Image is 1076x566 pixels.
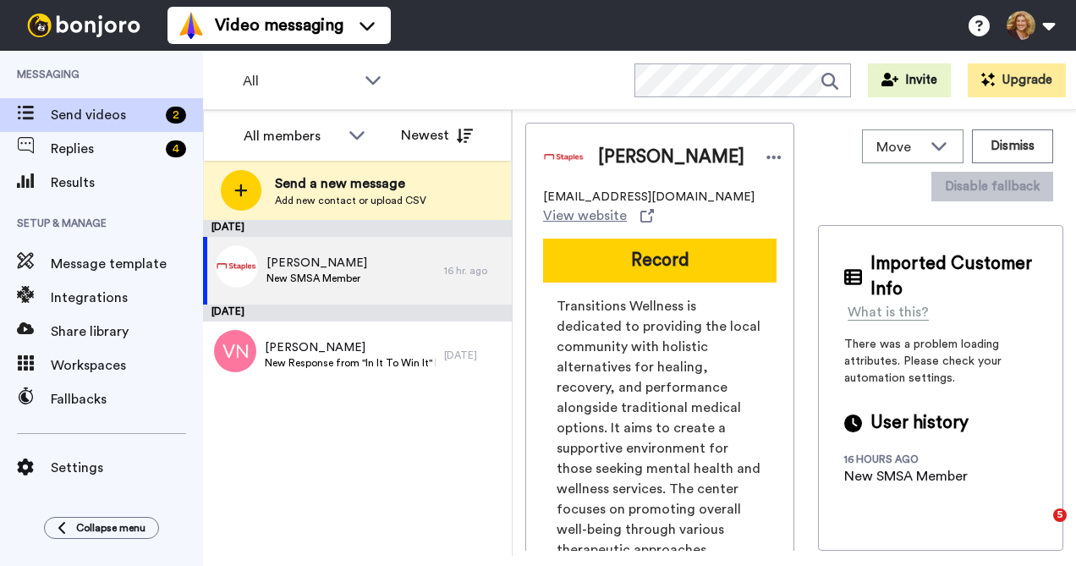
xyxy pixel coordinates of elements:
[44,517,159,539] button: Collapse menu
[557,296,763,560] span: Transitions Wellness is dedicated to providing the local community with holistic alternatives for...
[275,194,426,207] span: Add new contact or upload CSV
[444,264,503,278] div: 16 hr. ago
[870,410,969,436] span: User history
[876,137,922,157] span: Move
[51,173,203,193] span: Results
[844,466,968,486] div: New SMSA Member
[214,330,256,372] img: vn.png
[265,339,436,356] span: [PERSON_NAME]
[166,140,186,157] div: 4
[543,206,654,226] a: View website
[216,245,258,288] img: 31466d92-4fbe-4da5-9a5f-779eb2d401b7.png
[203,220,512,237] div: [DATE]
[51,321,203,342] span: Share library
[20,14,147,37] img: bj-logo-header-white.svg
[266,255,367,272] span: [PERSON_NAME]
[543,189,755,206] span: [EMAIL_ADDRESS][DOMAIN_NAME]
[931,172,1053,201] button: Disable fallback
[266,272,367,285] span: New SMSA Member
[870,251,1037,302] span: Imported Customer Info
[203,305,512,321] div: [DATE]
[51,389,203,409] span: Fallbacks
[543,239,777,283] button: Record
[76,521,145,535] span: Collapse menu
[848,302,929,322] div: What is this?
[844,453,954,466] div: 16 hours ago
[598,145,744,170] span: [PERSON_NAME]
[51,355,203,376] span: Workspaces
[215,14,343,37] span: Video messaging
[275,173,426,194] span: Send a new message
[972,129,1053,163] button: Dismiss
[51,139,159,159] span: Replies
[543,136,585,179] img: Image of Jacqueline Gladden
[868,63,951,97] button: Invite
[51,288,203,308] span: Integrations
[265,356,436,370] span: New Response from "In It To Win It" Engagebay form
[51,458,203,478] span: Settings
[543,206,627,226] span: View website
[818,225,1063,551] div: There was a problem loading attributes. Please check your automation settings.
[968,63,1066,97] button: Upgrade
[166,107,186,124] div: 2
[1053,508,1067,522] span: 5
[178,12,205,39] img: vm-color.svg
[1018,508,1059,549] iframe: Intercom live chat
[388,118,486,152] button: Newest
[444,349,503,362] div: [DATE]
[51,105,159,125] span: Send videos
[51,254,203,274] span: Message template
[243,71,356,91] span: All
[244,126,340,146] div: All members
